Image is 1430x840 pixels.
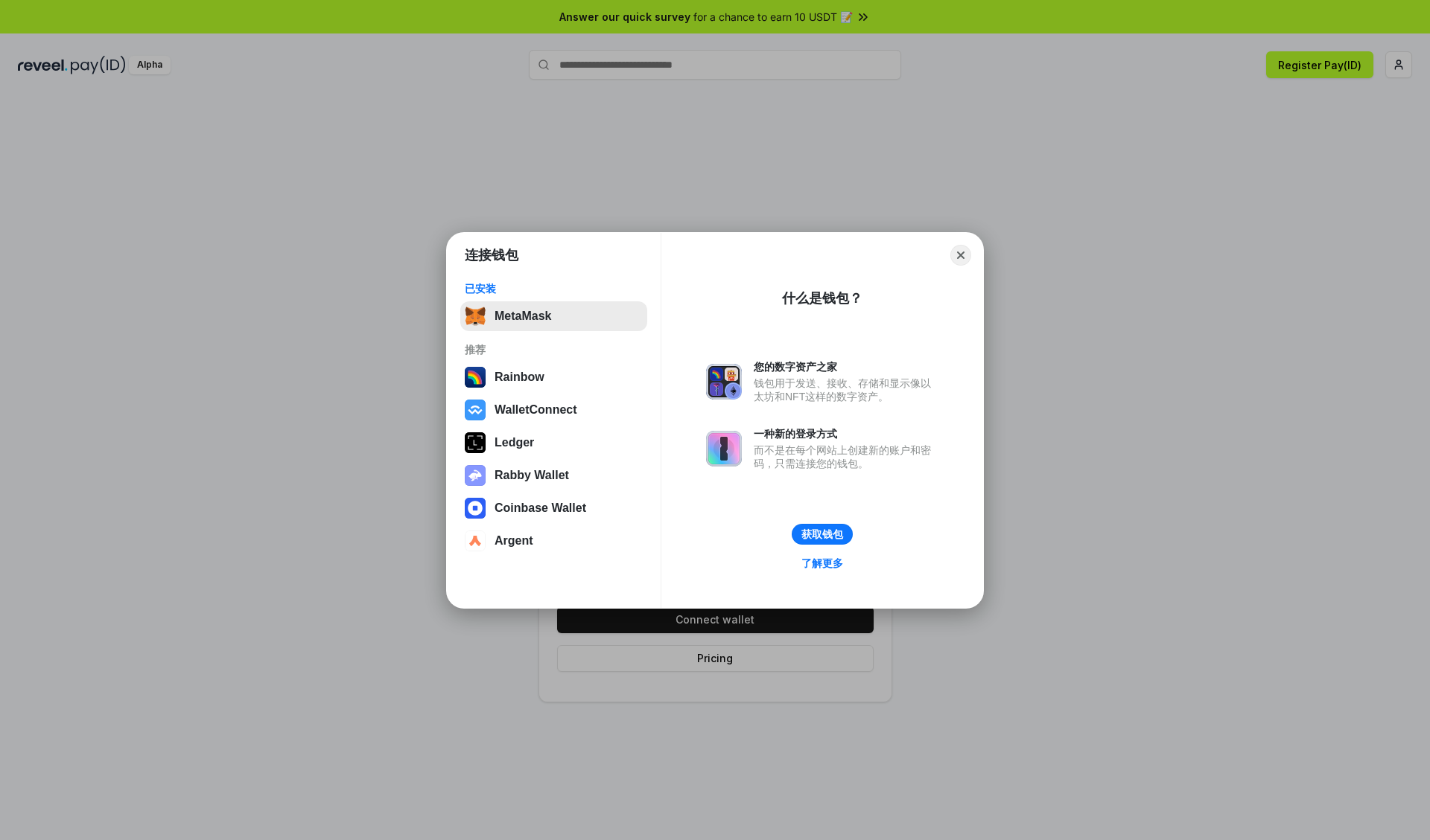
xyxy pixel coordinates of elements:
[754,376,938,403] div: 钱包用于发送、接收、存储和显示像以太坊和NFT这样的数字资产。
[465,246,518,264] h1: 连接钱包
[754,427,938,440] div: 一种新的登录方式
[495,501,586,515] div: Coinbase Wallet
[495,436,534,449] div: Ledger
[754,443,938,470] div: 而不是在每个网站上创建新的账户和密码，只需连接您的钱包。
[754,360,938,373] div: 您的数字资产之家
[801,528,843,541] div: 获取钱包
[706,431,742,467] img: svg+xml,%3Csvg%20xmlns%3D%22http%3A%2F%2Fwww.w3.org%2F2000%2Fsvg%22%20fill%3D%22none%22%20viewBox...
[495,403,577,417] div: WalletConnect
[465,530,486,551] img: svg+xml,%3Csvg%20width%3D%2228%22%20height%3D%2228%22%20viewBox%3D%220%200%2028%2028%22%20fill%3D...
[465,498,486,519] img: svg+xml,%3Csvg%20width%3D%2228%22%20height%3D%2228%22%20viewBox%3D%220%200%2028%2028%22%20fill%3D...
[782,289,862,307] div: 什么是钱包？
[465,367,486,388] img: svg+xml,%3Csvg%20width%3D%22120%22%20height%3D%22120%22%20viewBox%3D%220%200%20120%20120%22%20fil...
[495,310,551,323] div: MetaMask
[792,524,853,545] button: 获取钱包
[460,428,647,458] button: Ledger
[465,343,643,356] div: 推荐
[495,469,569,482] div: Rabby Wallet
[465,400,486,420] img: svg+xml,%3Csvg%20width%3D%2228%22%20height%3D%2228%22%20viewBox%3D%220%200%2028%2028%22%20fill%3D...
[495,534,533,548] div: Argent
[460,526,647,556] button: Argent
[460,461,647,490] button: Rabby Wallet
[465,432,486,453] img: svg+xml,%3Csvg%20xmlns%3D%22http%3A%2F%2Fwww.w3.org%2F2000%2Fsvg%22%20width%3D%2228%22%20height%3...
[460,395,647,425] button: WalletConnect
[950,245,971,266] button: Close
[801,557,843,570] div: 了解更多
[465,306,486,327] img: svg+xml,%3Csvg%20fill%3D%22none%22%20height%3D%2233%22%20viewBox%3D%220%200%2035%2033%22%20width%...
[495,371,544,384] div: Rainbow
[792,554,852,573] a: 了解更多
[706,364,742,400] img: svg+xml,%3Csvg%20xmlns%3D%22http%3A%2F%2Fwww.w3.org%2F2000%2Fsvg%22%20fill%3D%22none%22%20viewBox...
[460,301,647,331] button: MetaMask
[460,362,647,392] button: Rainbow
[465,465,486,486] img: svg+xml,%3Csvg%20xmlns%3D%22http%3A%2F%2Fwww.w3.org%2F2000%2Fsvg%22%20fill%3D%22none%22%20viewBox...
[465,282,643,295] div: 已安装
[460,493,647,523] button: Coinbase Wallet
